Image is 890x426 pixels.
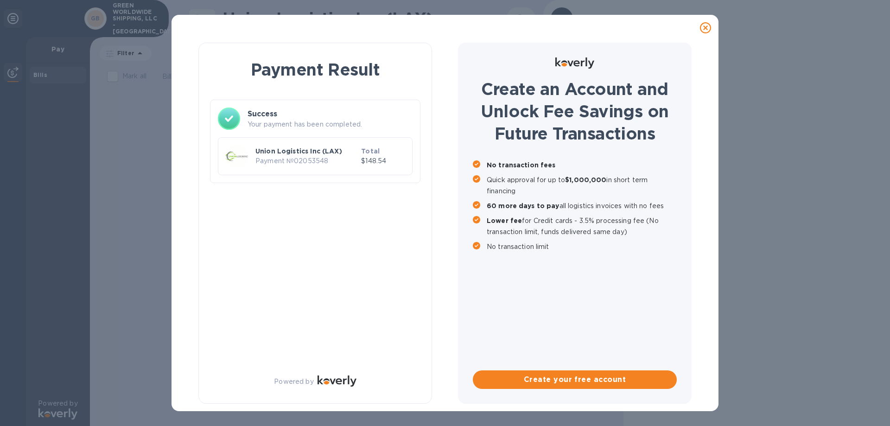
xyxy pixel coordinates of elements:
[473,370,677,389] button: Create your free account
[487,174,677,197] p: Quick approval for up to in short term financing
[487,200,677,211] p: all logistics invoices with no fees
[255,146,357,156] p: Union Logistics Inc (LAX)
[214,58,417,81] h1: Payment Result
[487,161,556,169] b: No transaction fees
[248,120,413,129] p: Your payment has been completed.
[480,374,669,385] span: Create your free account
[361,147,380,155] b: Total
[318,375,356,387] img: Logo
[248,108,413,120] h3: Success
[487,202,559,210] b: 60 more days to pay
[487,241,677,252] p: No transaction limit
[473,78,677,145] h1: Create an Account and Unlock Fee Savings on Future Transactions
[361,156,405,166] p: $148.54
[274,377,313,387] p: Powered by
[487,217,522,224] b: Lower fee
[555,57,594,69] img: Logo
[487,215,677,237] p: for Credit cards - 3.5% processing fee (No transaction limit, funds delivered same day)
[565,176,606,184] b: $1,000,000
[255,156,357,166] p: Payment № 02053548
